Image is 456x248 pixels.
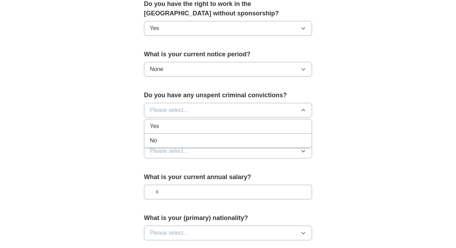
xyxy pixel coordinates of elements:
[150,65,163,73] span: None
[144,144,312,158] button: Please select...
[144,91,312,100] label: Do you have any unspent criminal convictions?
[144,62,312,77] button: None
[150,147,188,155] span: Please select...
[144,50,312,59] label: What is your current notice period?
[150,106,188,114] span: Please select...
[144,213,312,223] label: What is your (primary) nationality?
[150,229,188,237] span: Please select...
[144,103,312,118] button: Please select...
[144,226,312,240] button: Please select...
[150,24,159,33] span: Yes
[144,21,312,36] button: Yes
[144,172,312,182] label: What is your current annual salary?
[150,122,159,130] span: Yes
[150,136,157,145] span: No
